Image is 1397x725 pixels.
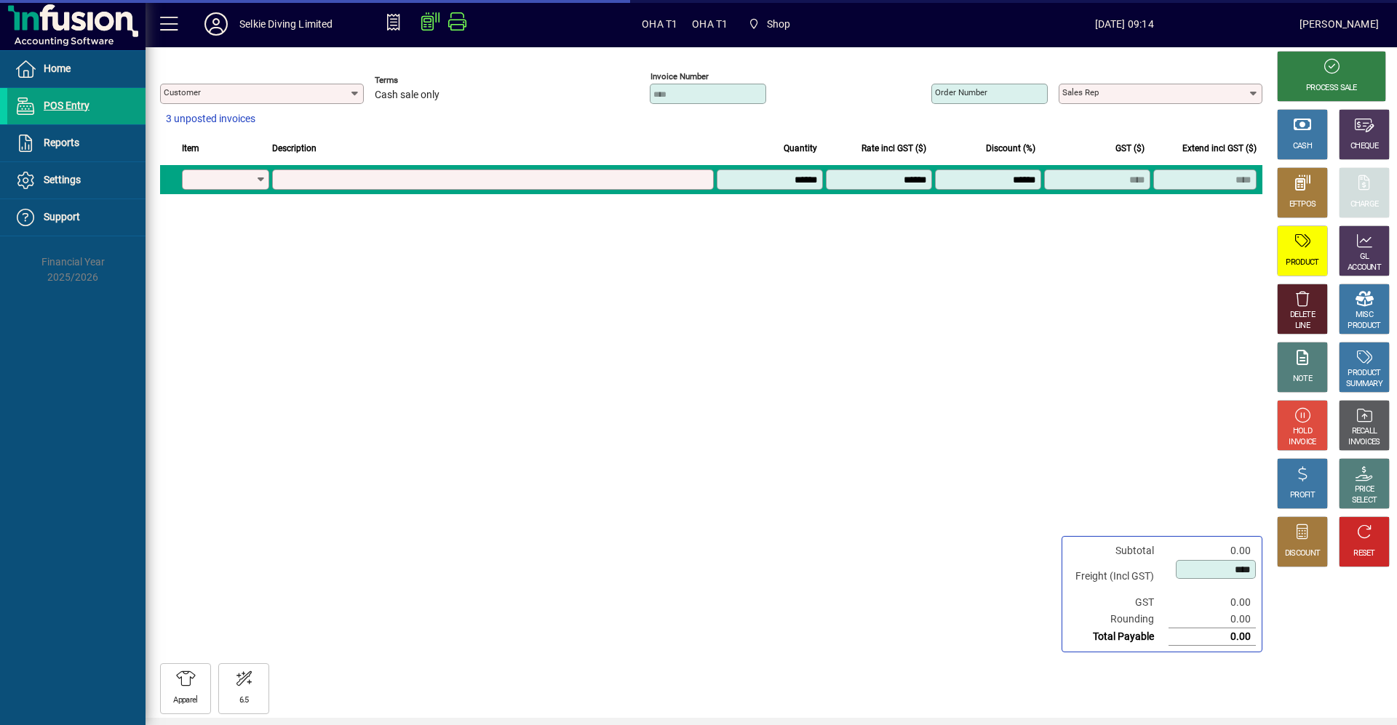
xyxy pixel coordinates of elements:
div: CASH [1293,141,1312,152]
mat-label: Order number [935,87,987,97]
div: ACCOUNT [1348,263,1381,273]
button: 3 unposted invoices [160,106,261,132]
div: CHEQUE [1350,141,1378,152]
div: HOLD [1293,426,1312,437]
div: DELETE [1290,310,1315,321]
button: Profile [193,11,239,37]
div: PRODUCT [1348,321,1380,332]
td: 0.00 [1169,628,1256,646]
mat-label: Invoice number [650,71,709,81]
span: Rate incl GST ($) [861,140,926,156]
div: [PERSON_NAME] [1300,12,1379,36]
span: Description [272,140,317,156]
span: Reports [44,137,79,148]
mat-label: Customer [164,87,201,97]
div: PROFIT [1290,490,1315,501]
span: Cash sale only [375,89,439,101]
td: Total Payable [1068,628,1169,646]
span: POS Entry [44,100,89,111]
td: 0.00 [1169,594,1256,611]
div: SELECT [1352,495,1377,506]
a: Reports [7,125,146,161]
div: CHARGE [1350,199,1379,210]
span: Support [44,211,80,223]
a: Support [7,199,146,236]
span: Extend incl GST ($) [1182,140,1257,156]
td: 0.00 [1169,542,1256,559]
a: Home [7,51,146,87]
div: DISCOUNT [1285,548,1320,559]
div: RESET [1353,548,1375,559]
span: Discount (%) [986,140,1035,156]
div: NOTE [1293,374,1312,385]
div: PRICE [1355,484,1374,495]
td: GST [1068,594,1169,611]
td: Subtotal [1068,542,1169,559]
td: 0.00 [1169,611,1256,628]
span: Item [182,140,199,156]
span: OHA T1 [642,12,677,36]
span: OHA T1 [692,12,728,36]
div: INVOICES [1348,437,1380,448]
span: Shop [767,12,791,36]
div: 6.5 [239,695,249,706]
span: 3 unposted invoices [166,111,255,127]
div: SUMMARY [1346,379,1382,390]
div: Apparel [173,695,197,706]
div: PROCESS SALE [1306,83,1357,94]
div: PRODUCT [1348,368,1380,379]
span: [DATE] 09:14 [950,12,1300,36]
td: Freight (Incl GST) [1068,559,1169,594]
a: Settings [7,162,146,199]
mat-label: Sales rep [1062,87,1099,97]
td: Rounding [1068,611,1169,628]
div: EFTPOS [1289,199,1316,210]
div: Selkie Diving Limited [239,12,333,36]
span: GST ($) [1115,140,1145,156]
div: MISC [1356,310,1373,321]
span: Quantity [784,140,817,156]
div: PRODUCT [1286,257,1318,268]
div: INVOICE [1289,437,1316,448]
span: Terms [375,76,462,85]
span: Shop [742,11,796,37]
span: Home [44,63,71,74]
span: Settings [44,174,81,185]
div: LINE [1295,321,1310,332]
div: RECALL [1352,426,1377,437]
div: GL [1360,252,1369,263]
